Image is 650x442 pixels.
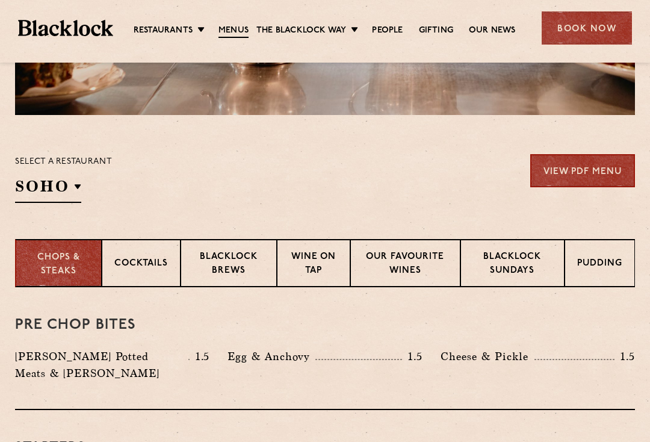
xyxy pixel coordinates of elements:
a: View PDF Menu [530,154,635,187]
div: Book Now [542,11,632,45]
p: Blacklock Sundays [473,251,552,279]
p: 1.5 [190,349,210,364]
p: Cheese & Pickle [441,348,534,365]
p: Wine on Tap [289,251,338,279]
p: Blacklock Brews [193,251,264,279]
p: Cocktails [114,257,168,272]
p: Chops & Steaks [28,251,89,278]
a: Restaurants [134,25,193,37]
a: Our News [469,25,516,37]
p: 1.5 [402,349,422,364]
a: Menus [218,25,249,38]
p: Our favourite wines [363,251,448,279]
h2: SOHO [15,176,81,203]
img: BL_Textured_Logo-footer-cropped.svg [18,20,113,36]
p: [PERSON_NAME] Potted Meats & [PERSON_NAME] [15,348,188,382]
a: Gifting [419,25,453,37]
p: 1.5 [614,349,635,364]
p: Pudding [577,257,622,272]
a: People [372,25,403,37]
p: Select a restaurant [15,154,112,170]
a: The Blacklock Way [256,25,346,37]
h3: Pre Chop Bites [15,317,635,333]
p: Egg & Anchovy [227,348,315,365]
